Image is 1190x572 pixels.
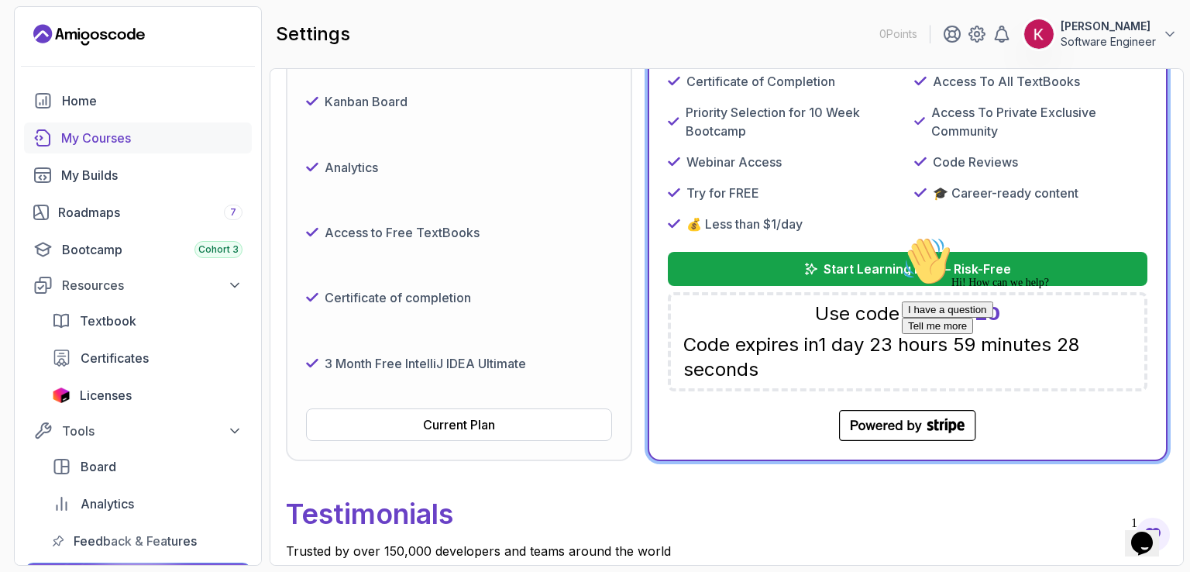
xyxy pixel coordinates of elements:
img: user profile image [1024,19,1054,49]
p: Code Reviews [933,153,1018,171]
a: analytics [43,488,252,519]
div: Current Plan [423,415,495,434]
iframe: chat widget [896,230,1175,502]
a: textbook [43,305,252,336]
span: 7 [230,206,236,219]
p: Priority Selection for 10 Week Bootcamp [686,103,902,140]
a: certificates [43,343,252,374]
p: Access To Private Exclusive Community [931,103,1147,140]
img: jetbrains icon [52,388,71,403]
button: Current Plan [306,408,612,441]
span: Analytics [81,494,134,513]
img: :wave: [6,6,56,56]
a: courses [24,122,252,153]
div: Home [62,91,242,110]
p: Certificate of Completion [686,72,835,91]
a: bootcamp [24,234,252,265]
button: I have a question [6,71,98,88]
span: Cohort 3 [198,243,239,256]
div: My Courses [61,129,242,147]
p: Kanban Board [325,92,408,111]
div: My Builds [61,166,242,184]
iframe: chat widget [1125,510,1175,556]
p: 0 Points [879,26,917,42]
button: Tools [24,417,252,445]
span: Licenses [80,386,132,405]
p: Certificate of completion [325,288,471,307]
p: 3 Month Free IntelliJ IDEA Ultimate [325,354,526,373]
h2: settings [276,22,350,47]
a: home [24,85,252,116]
span: Feedback & Features [74,532,197,550]
a: roadmaps [24,197,252,228]
span: Board [81,457,116,476]
div: 👋Hi! How can we help?I have a questionTell me more [6,6,285,104]
button: Start Learning Now – Risk-Free [668,252,1147,286]
p: Analytics [325,158,378,177]
p: Access To All TextBooks [933,72,1080,91]
a: board [43,451,252,482]
div: Resources [62,276,242,295]
span: Textbook [80,312,136,330]
p: Access to Free TextBooks [325,223,480,242]
button: Tell me more [6,88,77,104]
div: Code expires in 1 day 23 hours 59 minutes 28 seconds [683,333,1138,382]
p: 🎓 Career-ready content [933,184,1078,202]
p: Webinar Access [686,153,782,171]
p: Start Learning Now – Risk-Free [824,260,1011,278]
span: Hi! How can we help? [6,47,153,58]
span: Certificates [81,349,149,367]
p: Use code ✂️ [815,302,1000,326]
a: licenses [43,380,252,411]
p: [PERSON_NAME] [1061,19,1156,34]
a: builds [24,160,252,191]
div: Roadmaps [58,203,242,222]
p: Try for FREE [686,184,759,202]
button: Resources [24,271,252,299]
p: 💰 Less than $1/day [686,215,803,233]
p: Software Engineer [1061,34,1156,50]
p: Trusted by over 150,000 developers and teams around the world [286,542,1168,560]
p: Testimonials [286,486,1168,542]
div: Tools [62,422,242,440]
button: user profile image[PERSON_NAME]Software Engineer [1023,19,1178,50]
div: Bootcamp [62,240,242,259]
a: feedback [43,525,252,556]
a: Landing page [33,22,145,47]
